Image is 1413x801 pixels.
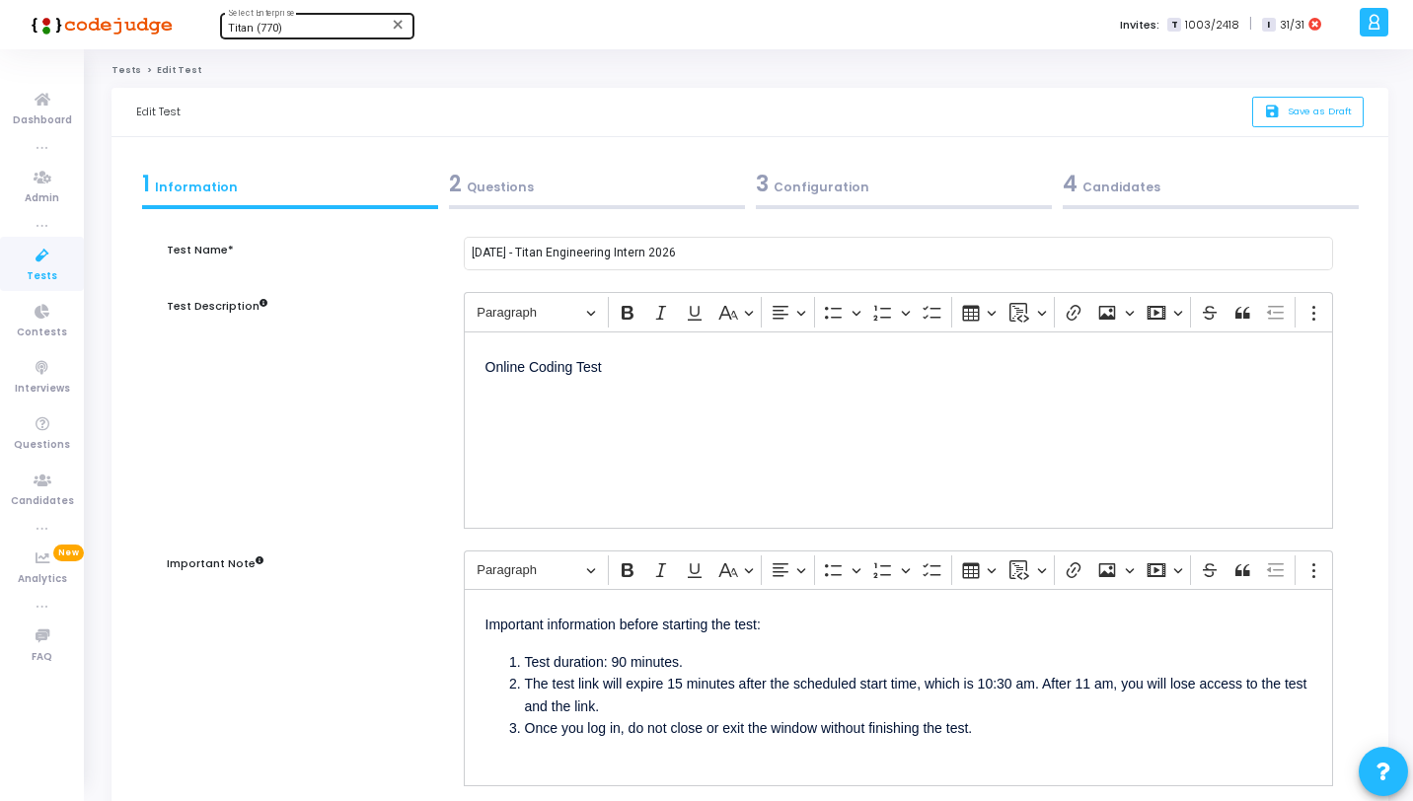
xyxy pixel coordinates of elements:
[756,169,769,199] span: 3
[1120,17,1159,34] label: Invites:
[464,589,1333,786] div: Editor editing area: main
[1280,17,1304,34] span: 31/31
[1057,162,1364,215] a: 4Candidates
[525,651,1311,673] li: Test duration: 90 minutes.
[1264,104,1285,120] i: save
[485,611,1311,635] p: Important information before starting the test:
[11,493,74,510] span: Candidates
[136,162,443,215] a: 1Information
[468,297,604,328] button: Paragraph
[449,168,745,200] div: Questions
[391,17,407,33] mat-icon: Clear
[1185,17,1239,34] span: 1003/2418
[53,545,84,561] span: New
[142,168,438,200] div: Information
[1262,18,1275,33] span: I
[157,64,201,76] span: Edit Test
[112,64,141,76] a: Tests
[1249,14,1252,35] span: |
[443,162,750,215] a: 2Questions
[142,169,150,199] span: 1
[18,571,67,588] span: Analytics
[464,331,1333,529] div: Editor editing area: main
[17,325,67,341] span: Contests
[485,353,1311,378] p: Online Coding Test
[1063,169,1078,199] span: 4
[32,649,52,666] span: FAQ
[477,558,579,582] span: Paragraph
[167,555,263,572] label: Important Note
[112,64,1388,77] nav: breadcrumb
[464,550,1333,589] div: Editor toolbar
[25,190,59,207] span: Admin
[167,242,234,258] label: Test Name*
[25,5,173,44] img: logo
[15,381,70,398] span: Interviews
[464,292,1333,330] div: Editor toolbar
[27,268,57,285] span: Tests
[136,88,181,136] div: Edit Test
[525,717,1311,739] li: Once you log in, do not close or exit the window without finishing the test.
[14,437,70,454] span: Questions
[468,555,604,586] button: Paragraph
[477,301,579,325] span: Paragraph
[750,162,1057,215] a: 3Configuration
[756,168,1052,200] div: Configuration
[1288,105,1352,117] span: Save as Draft
[167,298,267,315] label: Test Description
[13,112,72,129] span: Dashboard
[1167,18,1180,33] span: T
[1252,97,1364,127] button: saveSave as Draft
[1063,168,1359,200] div: Candidates
[525,673,1311,717] li: The test link will expire 15 minutes after the scheduled start time, which is 10:30 am. After 11 ...
[449,169,462,199] span: 2
[228,22,282,35] span: Titan (770)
